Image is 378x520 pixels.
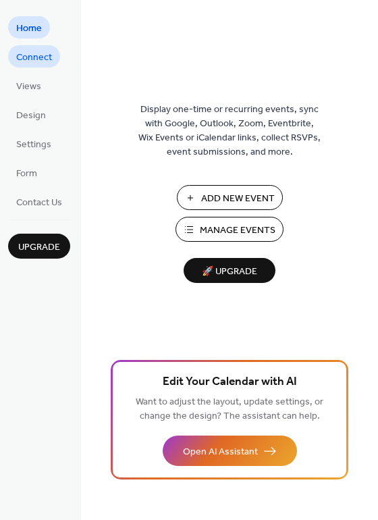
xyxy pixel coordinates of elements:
a: Contact Us [8,190,70,213]
button: Add New Event [177,185,283,210]
a: Home [8,16,50,38]
button: Manage Events [175,217,283,242]
button: Upgrade [8,234,70,259]
span: Home [16,22,42,36]
a: Connect [8,45,60,68]
span: Open AI Assistant [183,445,258,459]
span: Views [16,80,41,94]
button: 🚀 Upgrade [184,258,275,283]
a: Settings [8,132,59,155]
a: Design [8,103,54,126]
span: Edit Your Calendar with AI [163,373,297,392]
button: Open AI Assistant [163,436,297,466]
span: 🚀 Upgrade [192,263,267,281]
span: Want to adjust the layout, update settings, or change the design? The assistant can help. [136,393,323,425]
span: Add New Event [201,192,275,206]
span: Upgrade [18,240,60,255]
span: Settings [16,138,51,152]
a: Views [8,74,49,97]
span: Design [16,109,46,123]
span: Contact Us [16,196,62,210]
span: Manage Events [200,224,275,238]
a: Form [8,161,45,184]
span: Form [16,167,37,181]
span: Display one-time or recurring events, sync with Google, Outlook, Zoom, Eventbrite, Wix Events or ... [138,103,321,159]
span: Connect [16,51,52,65]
